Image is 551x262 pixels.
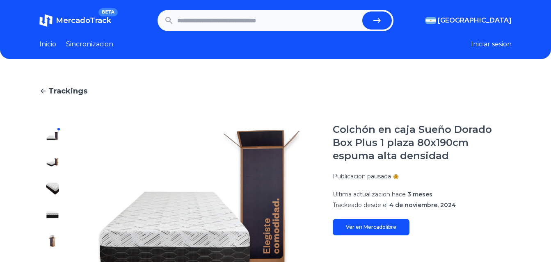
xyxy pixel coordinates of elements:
a: Ver en Mercadolibre [333,219,409,235]
span: 4 de noviembre, 2024 [389,201,456,209]
h1: Colchón en caja Sueño Dorado Box Plus 1 plaza 80x190cm espuma alta densidad [333,123,512,162]
span: Trackeado desde el [333,201,388,209]
span: BETA [98,8,118,16]
a: MercadoTrackBETA [39,14,111,27]
button: Iniciar sesion [471,39,512,49]
span: [GEOGRAPHIC_DATA] [438,16,512,25]
img: MercadoTrack [39,14,53,27]
img: Colchón en caja Sueño Dorado Box Plus 1 plaza 80x190cm espuma alta densidad [46,208,59,221]
img: Argentina [425,17,436,24]
p: Publicacion pausada [333,172,391,180]
img: Colchón en caja Sueño Dorado Box Plus 1 plaza 80x190cm espuma alta densidad [46,130,59,143]
a: Sincronizacion [66,39,113,49]
span: 3 meses [407,191,432,198]
a: Inicio [39,39,56,49]
a: Trackings [39,85,512,97]
span: Ultima actualizacion hace [333,191,406,198]
img: Colchón en caja Sueño Dorado Box Plus 1 plaza 80x190cm espuma alta densidad [46,182,59,195]
img: Colchón en caja Sueño Dorado Box Plus 1 plaza 80x190cm espuma alta densidad [46,235,59,248]
button: [GEOGRAPHIC_DATA] [425,16,512,25]
img: Colchón en caja Sueño Dorado Box Plus 1 plaza 80x190cm espuma alta densidad [46,156,59,169]
span: MercadoTrack [56,16,111,25]
span: Trackings [48,85,87,97]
